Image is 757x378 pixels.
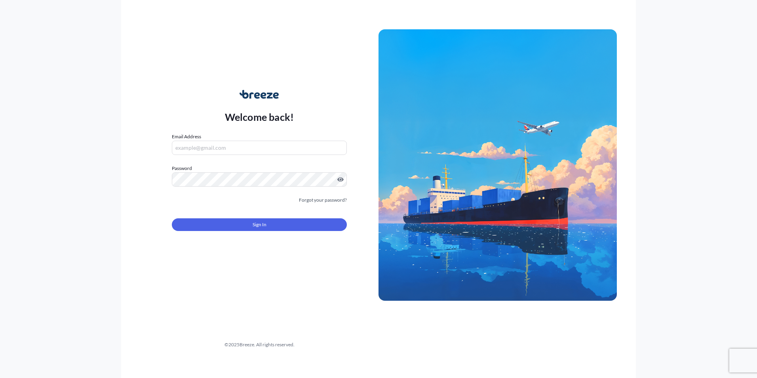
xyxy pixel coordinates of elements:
label: Password [172,164,347,172]
a: Forgot your password? [299,196,347,204]
img: Ship illustration [378,29,617,300]
div: © 2025 Breeze. All rights reserved. [140,341,378,349]
button: Show password [337,176,344,183]
button: Sign In [172,218,347,231]
p: Welcome back! [225,111,294,123]
input: example@gmail.com [172,141,347,155]
label: Email Address [172,133,201,141]
span: Sign In [253,221,266,229]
